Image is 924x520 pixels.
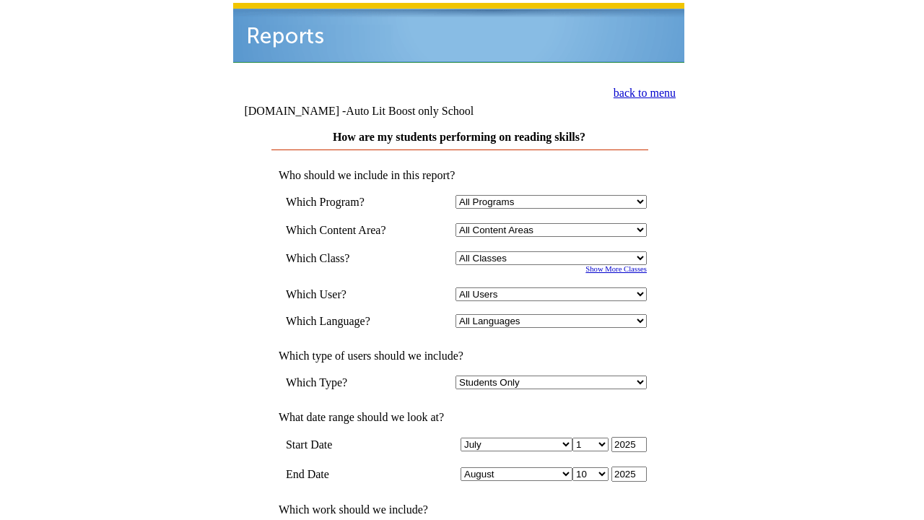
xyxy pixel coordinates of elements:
[286,287,407,301] td: Which User?
[286,195,407,209] td: Which Program?
[271,503,647,516] td: Which work should we include?
[271,411,647,424] td: What date range should we look at?
[244,105,510,118] td: [DOMAIN_NAME] -
[585,265,647,273] a: Show More Classes
[286,437,407,452] td: Start Date
[286,251,407,265] td: Which Class?
[286,467,407,482] td: End Date
[286,376,407,389] td: Which Type?
[233,3,684,63] img: header
[286,224,386,236] nobr: Which Content Area?
[614,87,676,99] a: back to menu
[271,169,647,182] td: Who should we include in this report?
[333,131,585,143] a: How are my students performing on reading skills?
[286,314,407,328] td: Which Language?
[346,105,474,117] nobr: Auto Lit Boost only School
[271,350,647,363] td: Which type of users should we include?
